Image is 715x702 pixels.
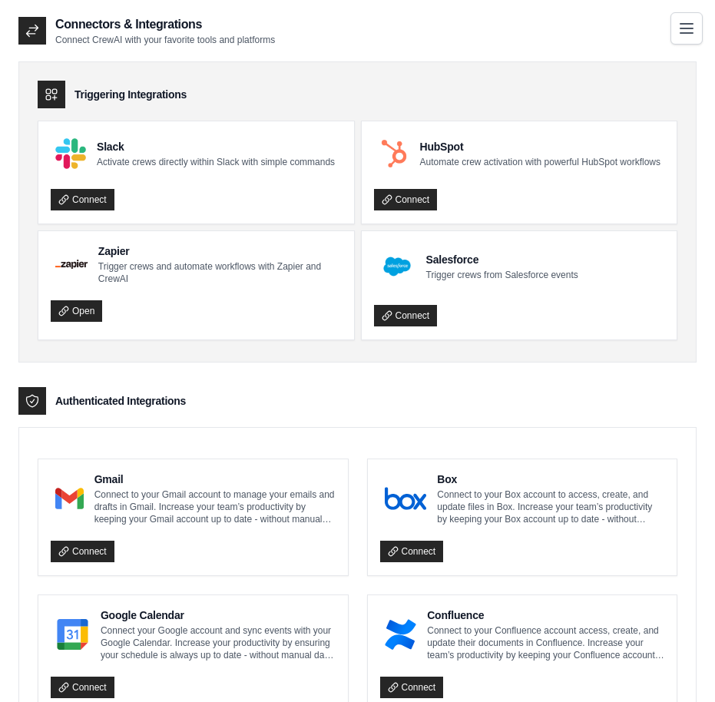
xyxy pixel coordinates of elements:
[374,189,438,210] a: Connect
[427,624,664,661] p: Connect to your Confluence account access, create, and update their documents in Confluence. Incr...
[51,300,102,322] a: Open
[51,677,114,698] a: Connect
[670,12,703,45] button: Toggle navigation
[426,269,578,281] p: Trigger crews from Salesforce events
[94,472,336,487] h4: Gmail
[426,252,578,267] h4: Salesforce
[97,139,335,154] h4: Slack
[437,472,664,487] h4: Box
[379,138,409,169] img: HubSpot Logo
[51,189,114,210] a: Connect
[94,488,336,525] p: Connect to your Gmail account to manage your emails and drafts in Gmail. Increase your team’s pro...
[380,677,444,698] a: Connect
[55,15,275,34] h2: Connectors & Integrations
[55,34,275,46] p: Connect CrewAI with your favorite tools and platforms
[385,483,427,514] img: Box Logo
[101,608,336,623] h4: Google Calendar
[380,541,444,562] a: Connect
[98,243,342,259] h4: Zapier
[97,156,335,168] p: Activate crews directly within Slack with simple commands
[420,139,660,154] h4: HubSpot
[55,619,90,650] img: Google Calendar Logo
[101,624,336,661] p: Connect your Google account and sync events with your Google Calendar. Increase your productivity...
[98,260,342,285] p: Trigger crews and automate workflows with Zapier and CrewAI
[55,393,186,409] h3: Authenticated Integrations
[74,87,187,102] h3: Triggering Integrations
[379,248,415,285] img: Salesforce Logo
[55,260,88,269] img: Zapier Logo
[374,305,438,326] a: Connect
[427,608,664,623] h4: Confluence
[437,488,664,525] p: Connect to your Box account to access, create, and update files in Box. Increase your team’s prod...
[55,483,84,514] img: Gmail Logo
[420,156,660,168] p: Automate crew activation with powerful HubSpot workflows
[51,541,114,562] a: Connect
[55,138,86,169] img: Slack Logo
[385,619,417,650] img: Confluence Logo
